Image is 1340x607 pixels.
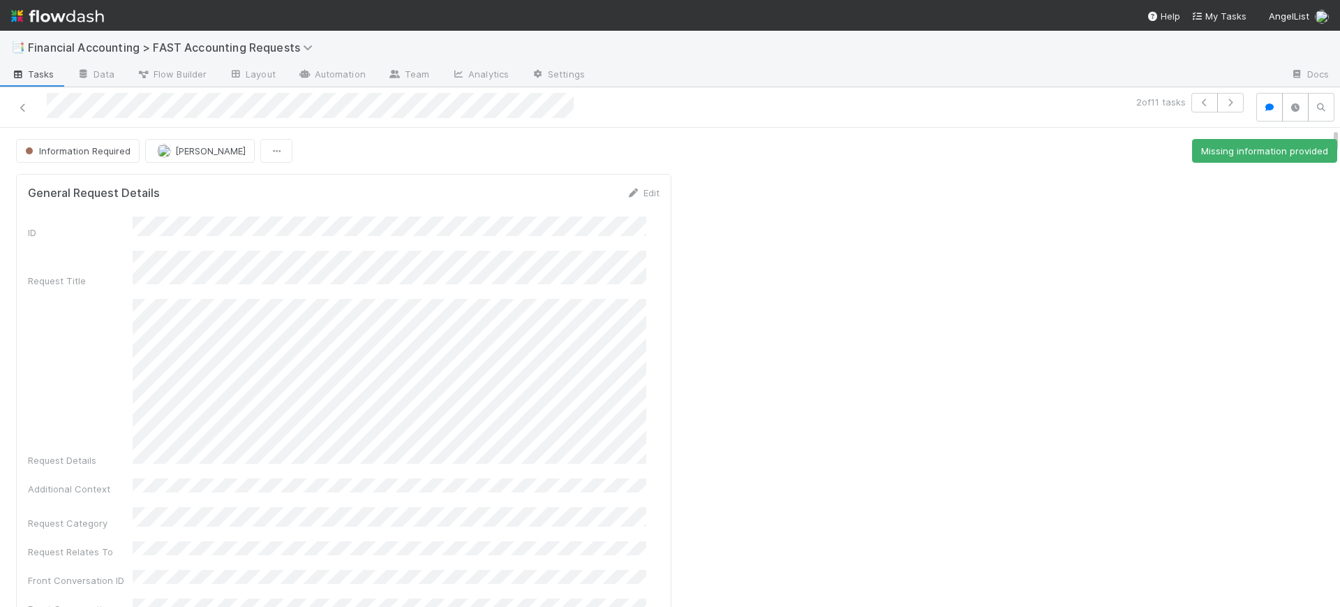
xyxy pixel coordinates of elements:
a: Settings [520,64,596,87]
a: Docs [1279,64,1340,87]
div: Request Category [28,516,133,530]
span: My Tasks [1191,10,1246,22]
button: Missing information provided [1192,139,1337,163]
div: Front Conversation ID [28,573,133,587]
a: Analytics [440,64,520,87]
span: Flow Builder [137,67,207,81]
img: avatar_fee1282a-8af6-4c79-b7c7-bf2cfad99775.png [1315,10,1329,24]
span: Tasks [11,67,54,81]
span: Financial Accounting > FAST Accounting Requests [28,41,320,54]
div: Request Details [28,453,133,467]
img: logo-inverted-e16ddd16eac7371096b0.svg [11,4,104,28]
div: Request Title [28,274,133,288]
div: Request Relates To [28,545,133,559]
a: Team [377,64,440,87]
button: Information Required [16,139,140,163]
span: 📑 [11,41,25,53]
a: Edit [627,187,660,198]
div: ID [28,226,133,240]
h5: General Request Details [28,187,160,200]
div: Help [1147,9,1180,23]
a: My Tasks [1191,9,1246,23]
img: avatar_e5ec2f5b-afc7-4357-8cf1-2139873d70b1.png [157,144,171,158]
button: [PERSON_NAME] [145,139,255,163]
span: AngelList [1269,10,1309,22]
a: Layout [218,64,287,87]
a: Data [66,64,126,87]
span: Information Required [22,145,131,156]
a: Flow Builder [126,64,218,87]
div: Additional Context [28,482,133,496]
span: 2 of 11 tasks [1136,95,1186,109]
span: [PERSON_NAME] [175,145,246,156]
a: Automation [287,64,377,87]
